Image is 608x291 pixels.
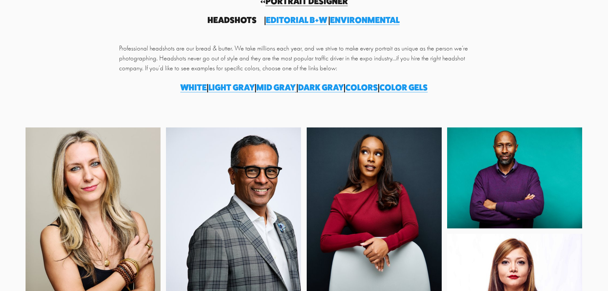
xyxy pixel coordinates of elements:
a: Dark Gray [298,82,344,92]
a: Editorial B+W [266,15,327,25]
p: Professional headshots are our bread & butter. We take millions each year, and we strive to make ... [119,43,489,73]
a: Light gray [208,82,255,92]
a: MID GRAY [256,82,296,92]
h4: headshots | | [96,16,513,24]
a: Color gels [379,82,428,92]
span: MID GRAY [256,82,295,92]
a: Environmental [330,15,400,25]
h4: | | | | | [119,83,489,92]
a: Colors [345,82,378,92]
img: Cockerham_Lonnie_19-03-27_0582.jpg [447,127,582,228]
a: white [180,82,207,92]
